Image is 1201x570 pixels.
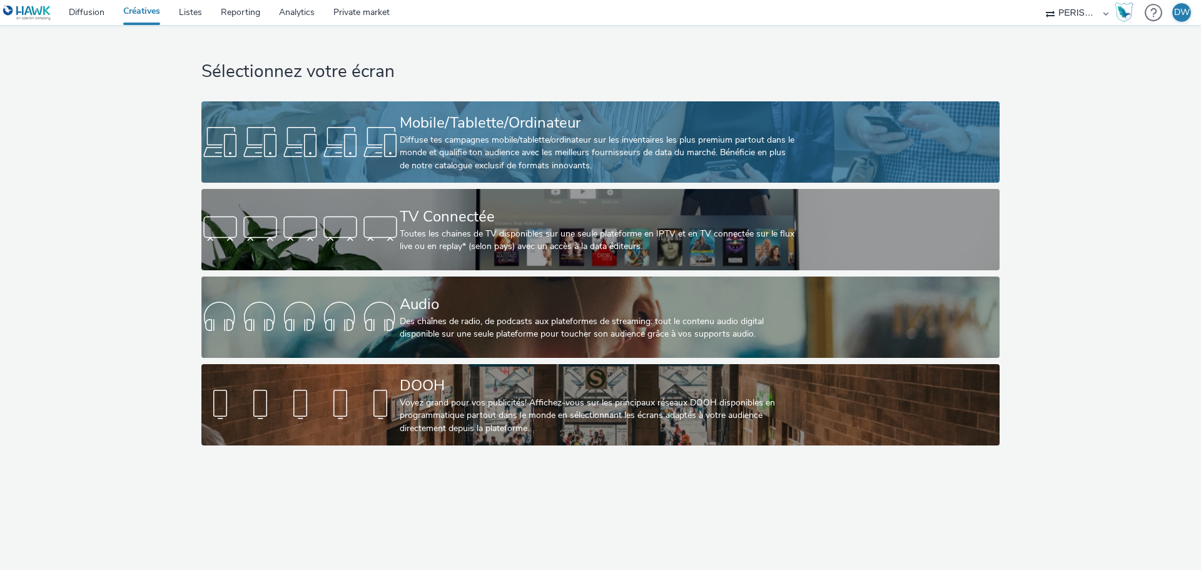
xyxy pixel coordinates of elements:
div: Diffuse tes campagnes mobile/tablette/ordinateur sur les inventaires les plus premium partout dan... [400,134,796,172]
img: undefined Logo [3,5,51,21]
div: Audio [400,293,796,315]
div: DOOH [400,375,796,397]
img: Hawk Academy [1115,3,1133,23]
a: AudioDes chaînes de radio, de podcasts aux plateformes de streaming: tout le contenu audio digita... [201,277,999,358]
div: Mobile/Tablette/Ordinateur [400,112,796,134]
div: Des chaînes de radio, de podcasts aux plateformes de streaming: tout le contenu audio digital dis... [400,315,796,341]
a: Hawk Academy [1115,3,1138,23]
div: DW [1174,3,1190,22]
h1: Sélectionnez votre écran [201,60,999,84]
div: TV Connectée [400,206,796,228]
div: Toutes les chaines de TV disponibles sur une seule plateforme en IPTV et en TV connectée sur le f... [400,228,796,253]
a: TV ConnectéeToutes les chaines de TV disponibles sur une seule plateforme en IPTV et en TV connec... [201,189,999,270]
div: Voyez grand pour vos publicités! Affichez-vous sur les principaux réseaux DOOH disponibles en pro... [400,397,796,435]
a: DOOHVoyez grand pour vos publicités! Affichez-vous sur les principaux réseaux DOOH disponibles en... [201,364,999,445]
a: Mobile/Tablette/OrdinateurDiffuse tes campagnes mobile/tablette/ordinateur sur les inventaires le... [201,101,999,183]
